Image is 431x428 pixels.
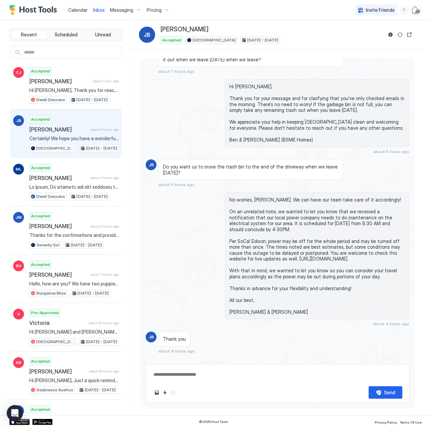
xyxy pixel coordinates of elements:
a: Calendar [68,6,88,13]
span: Do you want us to move the trash bin to the end of the driveway when we leave [DATE]? [163,164,339,176]
span: about 4 hours ago [159,348,195,354]
span: Certainly! We hope you have a wonderful [DATE]. [29,135,119,142]
span: about 5 hours ago [159,182,195,187]
span: Scheduled [55,32,78,38]
a: Google Play Store [32,419,53,425]
span: Dwell Descans [36,97,65,103]
span: [DATE] - [DATE] [85,387,116,393]
span: [DATE] - [DATE] [71,242,102,248]
a: App Store [9,419,30,425]
span: Lo Ipsum, Do sitametc adi elit seddoeiu temp in Utlab Etdolor, ma aliq en admini veni quis nostru... [29,184,119,190]
a: Inbox [93,6,105,13]
span: JM [16,214,22,220]
span: [PERSON_NAME] [29,175,87,181]
span: about 7 hours ago [159,69,195,74]
span: [DATE] - [DATE] [77,193,108,200]
button: Send [369,386,402,399]
button: Sync reservation [396,31,404,39]
span: Accepted [162,37,181,43]
span: Hi [PERSON_NAME], Thank you for your message and for clarifying that you've only checked emails i... [229,84,405,143]
button: Reservation information [386,31,395,39]
span: [DATE] - [DATE] [78,290,109,296]
span: [DATE] - [DATE] [247,37,278,43]
div: Send [384,389,395,396]
span: about 3 hours ago [90,127,119,132]
span: JB [144,31,150,39]
span: [PERSON_NAME] [29,126,88,133]
input: Input Field [21,47,121,58]
span: KB [16,360,21,366]
button: Upload image [153,389,161,397]
span: [GEOGRAPHIC_DATA] [36,339,75,345]
span: Serenity Sol [36,242,59,248]
span: ML [16,166,22,172]
span: Accepted [31,165,50,171]
span: Unread [95,32,111,38]
span: Dwell Descans [36,193,65,200]
span: Hi [PERSON_NAME] and [PERSON_NAME], we are very interested in booking your beautiful home. I do h... [29,329,119,335]
a: Privacy Policy [375,418,397,425]
span: Calendar [68,7,88,13]
span: Thanks for the confirmations and providing a copy of your ID via text, [PERSON_NAME]. Please expe... [29,232,119,238]
span: [GEOGRAPHIC_DATA] [36,145,75,151]
span: Seabreeze Sueños [36,387,73,393]
span: about 7 hours ago [90,272,119,277]
button: Quick reply [161,389,169,397]
span: Accepted [31,116,50,122]
span: Recent [21,32,37,38]
div: menu [400,6,408,14]
span: [DATE] - [DATE] [86,339,117,345]
span: about 18 hours ago [89,369,119,373]
a: Host Tools Logo [9,5,60,15]
span: Hi [PERSON_NAME], Thank you for reaching out and alerting us of this. This appears to be an area ... [29,87,119,93]
span: CJ [16,69,21,75]
div: Open Intercom Messenger [7,405,23,421]
span: Accepted [31,68,50,74]
span: Accepted [31,358,50,364]
span: BV [16,263,21,269]
span: Accepted [31,213,50,219]
span: Messaging [110,7,133,13]
span: [PERSON_NAME] [29,78,90,85]
span: Pricing [147,7,162,13]
div: User profile [411,5,422,16]
button: Recent [11,30,47,39]
span: [PERSON_NAME] [29,368,86,375]
a: Terms Of Use [400,418,422,425]
span: [PERSON_NAME] [161,26,208,33]
span: Hello, how are you? We have two puppies, is that ok to bring them with us? Thank you. [29,281,119,287]
span: [DATE] - [DATE] [77,97,108,103]
span: about 6 hours ago [373,149,409,154]
span: Invite Friends [366,7,395,13]
span: Inbox [93,7,105,13]
div: tab-group [9,28,122,41]
span: about 4 hours ago [90,176,119,180]
span: Privacy Policy [375,420,397,424]
span: JB [149,162,154,168]
span: Terms Of Use [400,420,422,424]
span: about 15 hours ago [89,321,119,325]
span: about 1 hour ago [93,79,119,83]
span: [PERSON_NAME] [29,271,88,278]
span: [DATE] - [DATE] [86,145,117,151]
span: about 4 hours ago [373,321,409,326]
span: Bungalow Bliss [36,290,66,296]
span: JB [16,118,21,124]
span: Accepted [31,406,50,412]
span: Hi [PERSON_NAME], Just a quick reminder that check-out from Seabreeze Sueños is [DATE] before 11A... [29,377,119,384]
span: Thank you [163,336,186,342]
span: No worries, [PERSON_NAME]. We can have our team take care of it accordingly! On an unrelated note... [229,197,405,315]
button: Scheduled [48,30,84,39]
button: Unread [85,30,121,39]
span: Pre-Approved [31,310,59,316]
span: [PERSON_NAME] [29,223,88,230]
span: JB [149,334,154,340]
span: Victoria [29,319,86,326]
span: V [17,311,20,317]
span: Accepted [31,262,50,268]
button: Open reservation [405,31,413,39]
span: about 6 hours ago [90,224,119,228]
